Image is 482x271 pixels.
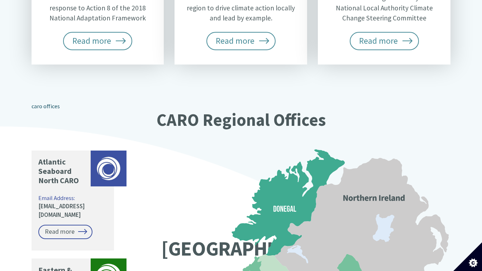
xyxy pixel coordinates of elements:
button: Set cookie preferences [453,242,482,271]
a: [EMAIL_ADDRESS][DOMAIN_NAME] [38,202,85,219]
span: Read more [350,32,419,50]
span: Read more [63,32,133,50]
span: Read more [206,32,276,50]
h2: CARO Regional Offices [32,110,451,129]
text: [GEOGRAPHIC_DATA] [161,236,345,261]
a: caro offices [32,103,60,110]
p: Email Address: [38,194,108,219]
p: Atlantic Seaboard North CARO [38,157,87,185]
a: Read more [38,225,92,239]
